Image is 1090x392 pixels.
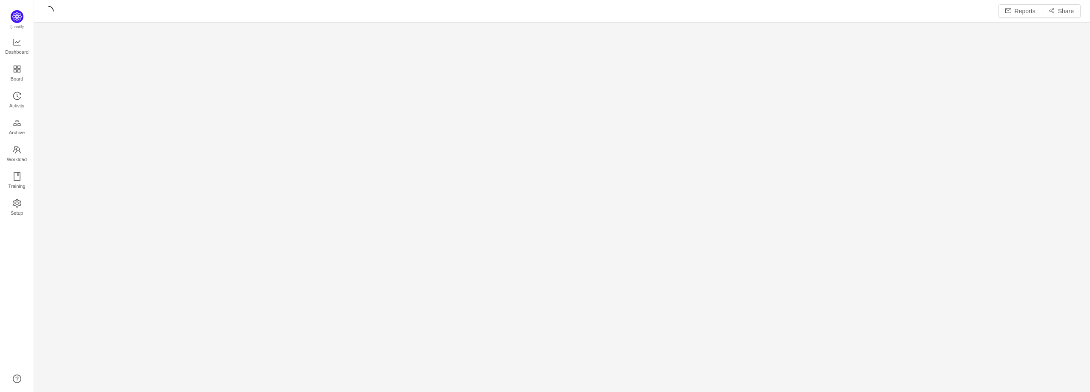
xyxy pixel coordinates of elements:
span: Training [8,178,25,195]
i: icon: line-chart [13,38,21,46]
a: Training [13,173,21,190]
span: Setup [11,205,23,222]
a: Archive [13,119,21,136]
a: icon: question-circle [13,375,21,383]
button: icon: share-altShare [1042,4,1081,18]
i: icon: history [13,92,21,100]
a: Board [13,65,21,82]
i: icon: loading [43,6,54,16]
button: icon: mailReports [998,4,1042,18]
span: Board [11,70,23,87]
i: icon: gold [13,118,21,127]
span: Workload [7,151,27,168]
span: Quantify [10,25,24,29]
span: Activity [9,97,24,114]
i: icon: team [13,145,21,154]
a: Setup [13,199,21,216]
a: Workload [13,146,21,163]
i: icon: book [13,172,21,181]
a: Activity [13,92,21,109]
span: Dashboard [5,43,29,61]
i: icon: setting [13,199,21,208]
span: Archive [9,124,25,141]
i: icon: appstore [13,65,21,73]
img: Quantify [11,10,23,23]
a: Dashboard [13,38,21,55]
